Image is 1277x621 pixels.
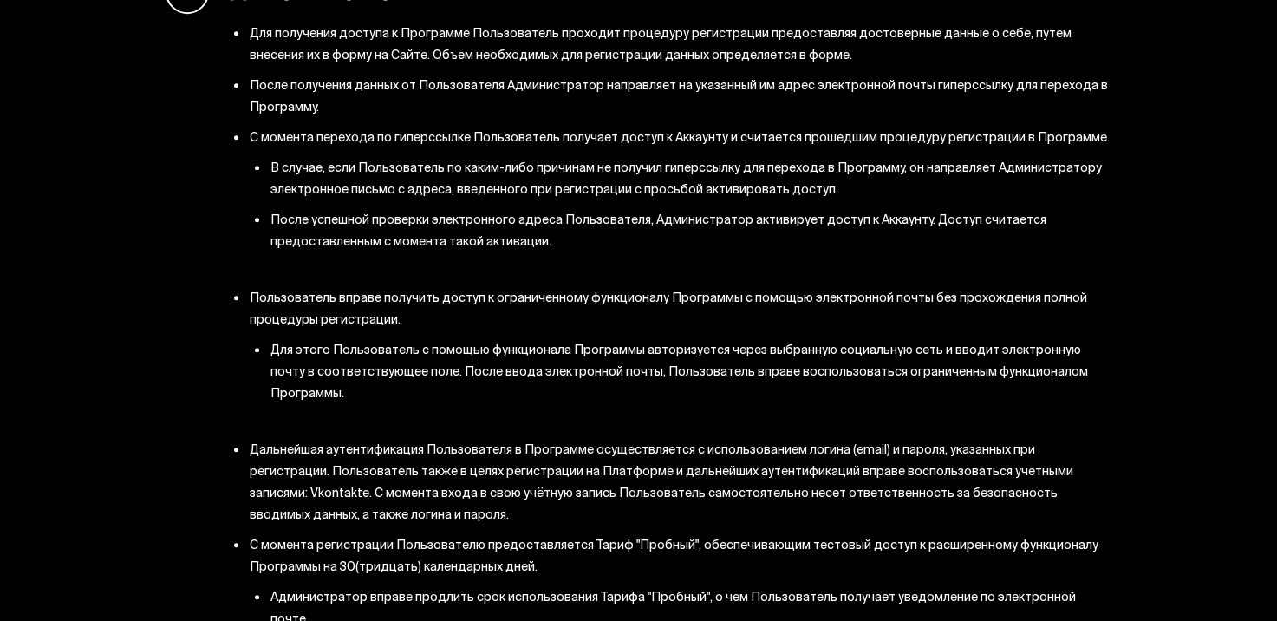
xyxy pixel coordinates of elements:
li: После получения данных от Пользователя Администратор направляет на указанный им адрес электронной... [249,75,1111,119]
li: Дальнейшая аутентификация Пользователя в Программе осуществляется с использованием логина (email)... [249,440,1111,526]
li: Для получения доступа к Программе Пользователь проходит процедуру регистрации предоставляя достов... [249,23,1111,67]
li: После успешной проверки электронного адреса Пользователя, Администратор активирует доступ к Аккау... [270,210,1111,253]
li: Пользователь вправе получить доступ к ограниченному функционалу Программы с помощью электронной п... [249,288,1111,405]
li: С момента перехода по гиперссылке Пользователь получает доступ к Аккаунту и считается прошедшим п... [249,127,1111,253]
li: Для этого Пользователь с помощью функционала Программы авторизуется через выбранную социальную се... [270,340,1111,405]
li: В случае, если Пользователь по каким-либо причинам не получил гиперссылку для перехода в Программ... [270,158,1111,201]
